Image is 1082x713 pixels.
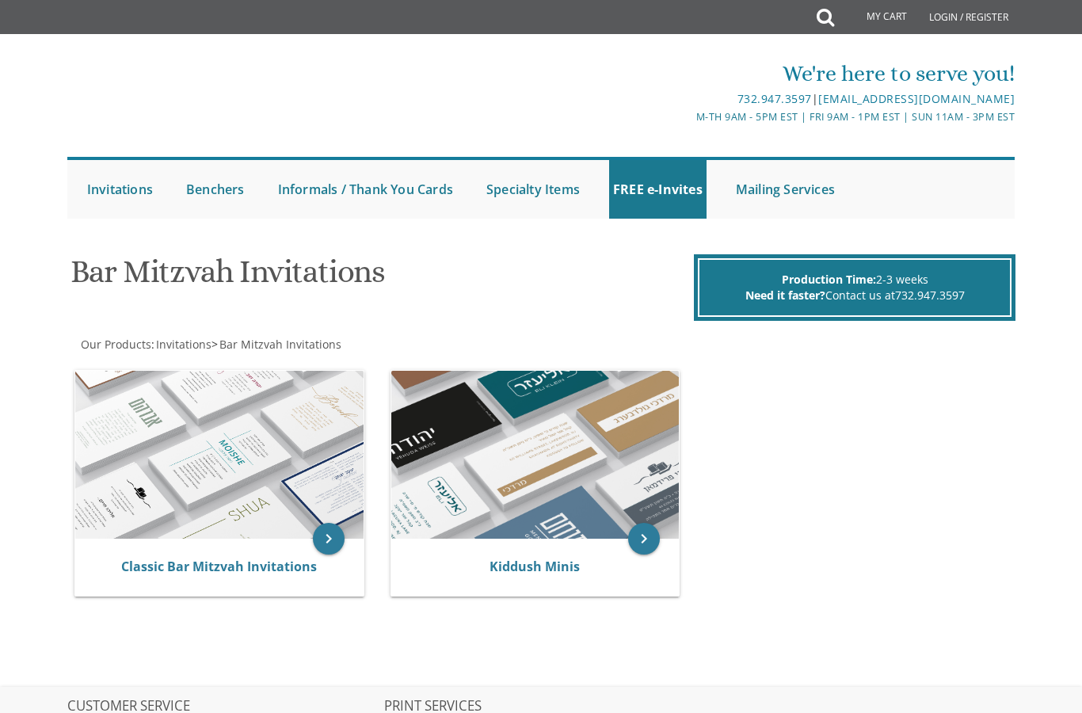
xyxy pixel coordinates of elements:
[391,371,680,539] img: Kiddush Minis
[384,58,1015,90] div: We're here to serve you!
[218,337,341,352] a: Bar Mitzvah Invitations
[384,109,1015,125] div: M-Th 9am - 5pm EST | Fri 9am - 1pm EST | Sun 11am - 3pm EST
[698,258,1012,317] div: 2-3 weeks Contact us at
[384,90,1015,109] div: |
[313,523,345,555] a: keyboard_arrow_right
[182,160,249,219] a: Benchers
[832,2,918,33] a: My Cart
[75,371,364,540] img: Classic Bar Mitzvah Invitations
[737,91,812,106] a: 732.947.3597
[609,160,707,219] a: FREE e-Invites
[67,337,541,353] div: :
[211,337,341,352] span: >
[732,160,839,219] a: Mailing Services
[895,288,965,303] a: 732.947.3597
[121,558,317,575] a: Classic Bar Mitzvah Invitations
[70,254,691,301] h1: Bar Mitzvah Invitations
[83,160,157,219] a: Invitations
[79,337,151,352] a: Our Products
[156,337,211,352] span: Invitations
[782,272,876,287] span: Production Time:
[154,337,211,352] a: Invitations
[490,558,580,575] a: Kiddush Minis
[219,337,341,352] span: Bar Mitzvah Invitations
[818,91,1015,106] a: [EMAIL_ADDRESS][DOMAIN_NAME]
[628,523,660,555] a: keyboard_arrow_right
[745,288,825,303] span: Need it faster?
[274,160,457,219] a: Informals / Thank You Cards
[482,160,584,219] a: Specialty Items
